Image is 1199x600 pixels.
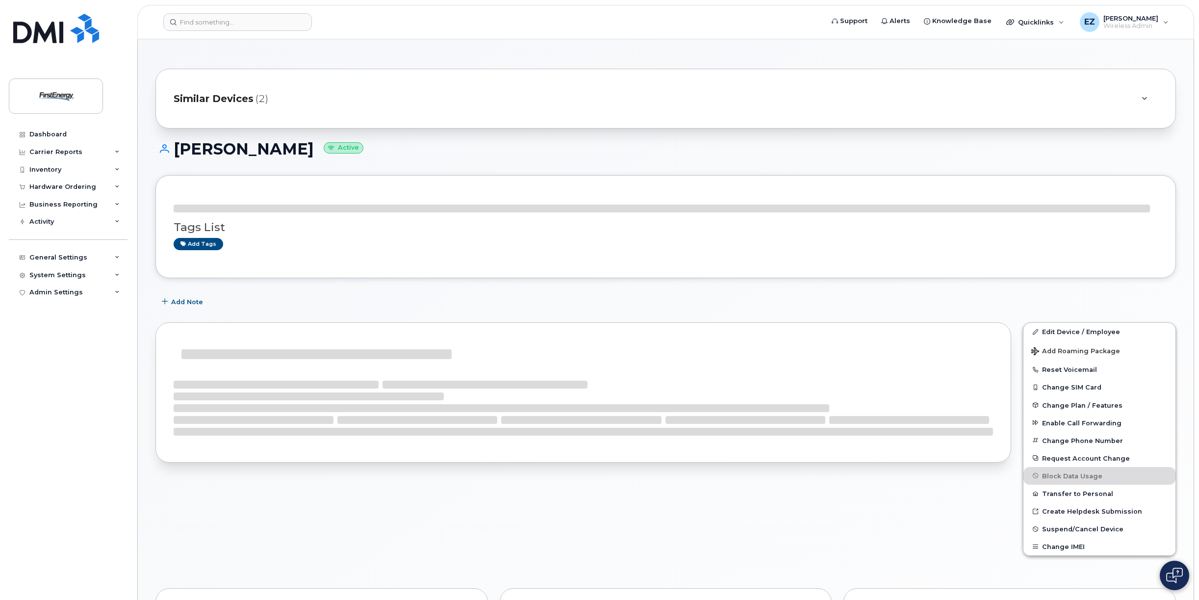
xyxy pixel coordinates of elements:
[324,142,363,154] small: Active
[1023,323,1175,340] a: Edit Device / Employee
[155,140,1176,157] h1: [PERSON_NAME]
[1023,361,1175,378] button: Reset Voicemail
[1042,401,1122,409] span: Change Plan / Features
[1023,340,1175,361] button: Add Roaming Package
[1023,467,1175,485] button: Block Data Usage
[174,238,223,250] a: Add tags
[155,293,211,311] button: Add Note
[1042,419,1122,426] span: Enable Call Forwarding
[1023,432,1175,449] button: Change Phone Number
[1023,378,1175,396] button: Change SIM Card
[174,92,254,106] span: Similar Devices
[171,297,203,307] span: Add Note
[1023,414,1175,432] button: Enable Call Forwarding
[1023,538,1175,555] button: Change IMEI
[1023,520,1175,538] button: Suspend/Cancel Device
[1023,485,1175,502] button: Transfer to Personal
[1023,396,1175,414] button: Change Plan / Features
[1023,502,1175,520] a: Create Helpdesk Submission
[174,221,1158,234] h3: Tags List
[1166,568,1183,583] img: Open chat
[255,92,268,106] span: (2)
[1031,347,1120,357] span: Add Roaming Package
[1042,525,1123,533] span: Suspend/Cancel Device
[1023,449,1175,467] button: Request Account Change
